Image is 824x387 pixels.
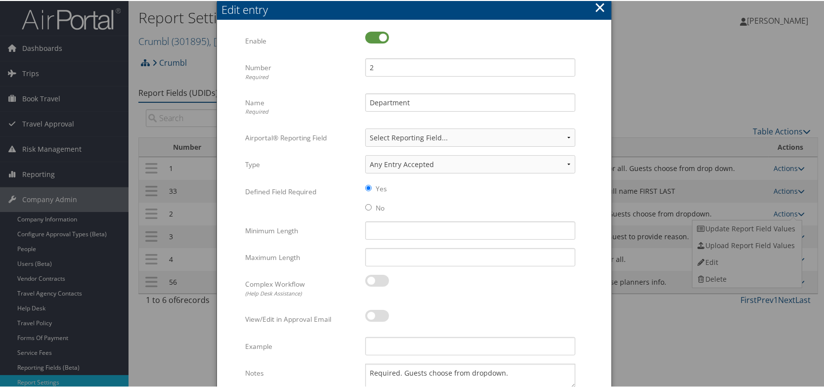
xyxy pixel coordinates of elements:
[245,309,357,328] label: View/Edit in Approval Email
[245,128,357,146] label: Airportal® Reporting Field
[245,363,357,382] label: Notes
[245,220,357,239] label: Minimum Length
[245,72,357,81] div: Required
[245,247,357,266] label: Maximum Length
[245,154,357,173] label: Type
[245,31,357,49] label: Enable
[222,1,611,16] div: Edit entry
[245,92,357,120] label: Name
[245,289,357,297] div: (Help Desk Assistance)
[376,183,387,193] label: Yes
[376,202,385,212] label: No
[245,107,357,115] div: Required
[245,336,357,355] label: Example
[245,57,357,85] label: Number
[245,181,357,200] label: Defined Field Required
[245,274,357,301] label: Complex Workflow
